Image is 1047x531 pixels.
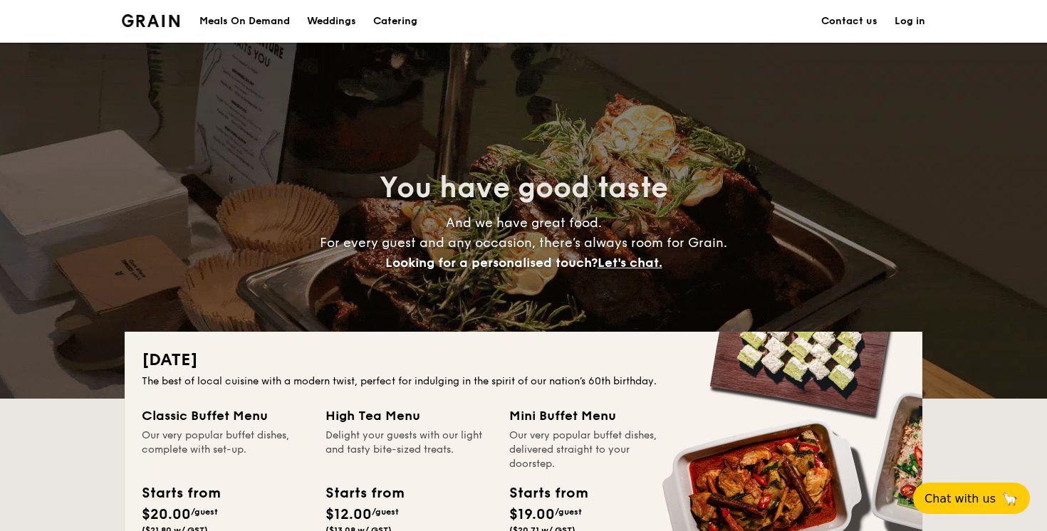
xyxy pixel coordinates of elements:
[325,483,403,504] div: Starts from
[924,492,996,505] span: Chat with us
[509,406,676,426] div: Mini Buffet Menu
[372,507,399,517] span: /guest
[385,255,598,270] span: Looking for a personalised touch?
[320,215,727,270] span: And we have great food. For every guest and any occasion, there’s always room for Grain.
[509,429,676,471] div: Our very popular buffet dishes, delivered straight to your doorstep.
[142,374,905,389] div: The best of local cuisine with a modern twist, perfect for indulging in the spirit of our nation’...
[509,483,587,504] div: Starts from
[142,406,308,426] div: Classic Buffet Menu
[142,349,905,372] h2: [DATE]
[1001,490,1019,507] span: 🦙
[142,429,308,471] div: Our very popular buffet dishes, complete with set-up.
[142,483,219,504] div: Starts from
[913,483,1030,514] button: Chat with us🦙
[142,506,191,523] span: $20.00
[191,507,218,517] span: /guest
[325,406,492,426] div: High Tea Menu
[325,429,492,471] div: Delight your guests with our light and tasty bite-sized treats.
[598,255,662,270] span: Let's chat.
[325,506,372,523] span: $12.00
[380,171,668,205] span: You have good taste
[122,14,179,27] a: Logotype
[555,507,582,517] span: /guest
[509,506,555,523] span: $19.00
[122,14,179,27] img: Grain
